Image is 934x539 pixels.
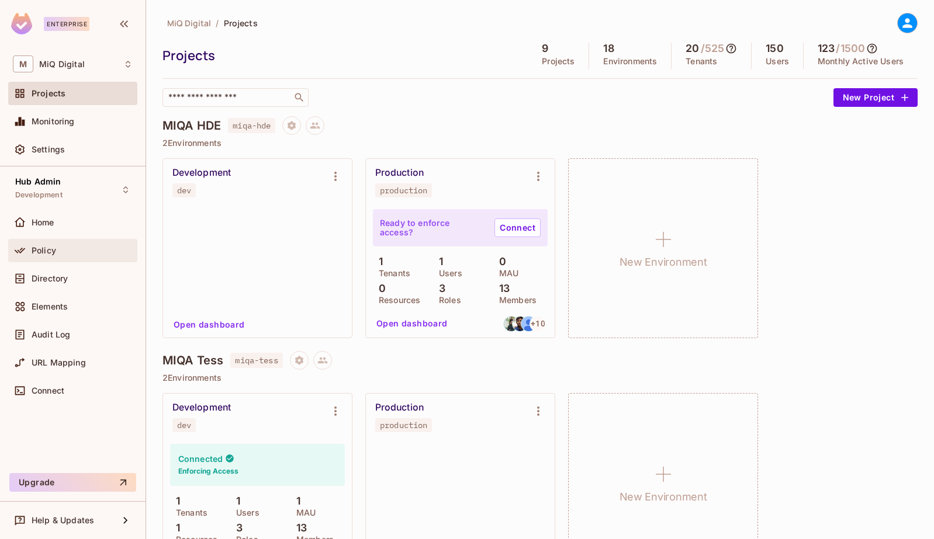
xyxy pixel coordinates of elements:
div: Development [172,167,231,179]
p: Tenants [686,57,717,66]
h5: / 1500 [836,43,865,54]
button: Upgrade [9,473,136,492]
span: Projects [224,18,258,29]
h6: Enforcing Access [178,466,238,477]
h1: New Environment [620,488,707,506]
span: Hub Admin [15,177,61,186]
button: Open dashboard [169,315,250,334]
div: production [380,186,427,195]
p: Tenants [170,508,207,517]
span: Settings [32,145,65,154]
h4: MIQA HDE [162,119,221,133]
p: 3 [433,283,445,294]
p: Resources [373,295,420,305]
p: 1 [170,495,180,507]
h5: / 525 [701,43,725,54]
p: MAU [493,269,518,278]
button: New Project [833,88,918,107]
h5: 150 [766,43,783,54]
span: Project settings [290,357,309,368]
span: MiQ Digital [167,18,211,29]
img: rishabh.agrawal@miqdigital.com [504,317,518,331]
p: Roles [433,295,461,305]
a: Connect [494,218,541,237]
p: 2 Environments [162,138,918,148]
span: Monitoring [32,117,75,126]
p: 13 [493,283,510,294]
h5: 18 [603,43,614,54]
span: Connect [32,386,64,395]
h5: 20 [686,43,699,54]
p: Monthly Active Users [818,57,904,66]
p: 1 [170,522,180,534]
p: Members [493,295,537,305]
p: Users [230,508,260,517]
p: 1 [290,495,300,507]
p: 1 [373,256,383,267]
div: Production [375,402,424,413]
p: Users [433,269,462,278]
h5: 123 [818,43,835,54]
span: Home [32,218,54,227]
span: Elements [32,302,68,311]
span: Policy [32,246,56,255]
span: Audit Log [32,330,70,339]
img: SReyMgAAAABJRU5ErkJggg== [11,13,32,34]
span: + 10 [531,319,545,328]
p: Ready to enforce access? [380,218,485,237]
p: 0 [493,256,506,267]
span: Development [15,190,63,200]
h1: New Environment [620,253,707,271]
img: akashsrivastava@miqdigital.com [513,317,527,331]
button: Open dashboard [372,314,452,333]
img: ipuvi.mishra@miqdigital.com [521,317,536,331]
button: Environment settings [527,399,550,423]
span: Project settings [282,122,301,133]
button: Environment settings [527,165,550,188]
button: Environment settings [324,165,347,188]
h5: 9 [542,43,548,54]
div: Projects [162,47,522,64]
p: Environments [603,57,657,66]
button: Environment settings [324,399,347,423]
p: Users [766,57,789,66]
span: miqa-hde [228,118,275,133]
h4: MIQA Tess [162,353,223,367]
p: MAU [290,508,316,517]
div: Enterprise [44,17,89,31]
span: miqa-tess [230,353,282,368]
li: / [216,18,219,29]
p: 1 [230,495,240,507]
h4: Connected [178,453,223,464]
span: Projects [32,89,65,98]
p: 13 [290,522,307,534]
span: Workspace: MiQ Digital [39,60,85,69]
span: Help & Updates [32,516,94,525]
p: Tenants [373,269,410,278]
div: Production [375,167,424,179]
div: dev [177,186,191,195]
span: M [13,55,33,72]
div: Development [172,402,231,413]
p: 0 [373,283,386,294]
p: Projects [542,57,575,66]
span: Directory [32,274,68,283]
div: production [380,420,427,430]
p: 1 [433,256,443,267]
span: URL Mapping [32,358,86,367]
p: 3 [230,522,243,534]
p: 2 Environments [162,373,918,382]
div: dev [177,420,191,430]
